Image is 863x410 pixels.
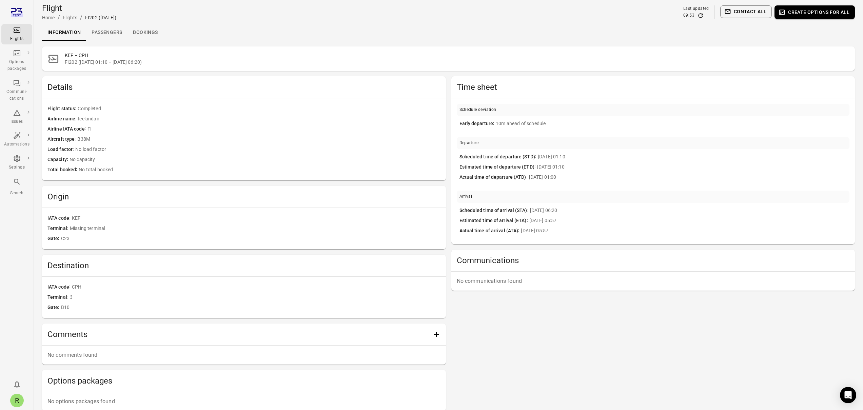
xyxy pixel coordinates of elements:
[128,24,163,41] a: Bookings
[58,14,60,22] li: /
[47,166,79,174] span: Total booked
[42,14,116,22] nav: Breadcrumbs
[47,156,70,163] span: Capacity
[47,375,440,386] h2: Options packages
[683,5,709,12] div: Last updated
[459,106,496,113] div: Schedule deviation
[459,193,472,200] div: Arrival
[47,351,440,359] p: No comments found
[61,304,440,311] span: B10
[457,255,850,266] h2: Communications
[457,277,850,285] p: No communications found
[529,217,847,224] span: [DATE] 05:57
[77,136,440,143] span: B38M
[459,227,521,235] span: Actual time of arrival (ATA)
[87,125,440,133] span: FI
[78,105,440,113] span: Completed
[75,146,440,153] span: No load factor
[430,328,443,341] button: Add comment
[457,82,850,93] h2: Time sheet
[47,136,77,143] span: Aircraft type
[1,176,32,198] button: Search
[1,47,32,74] a: Options packages
[529,174,847,181] span: [DATE] 01:00
[840,387,856,403] div: Open Intercom Messenger
[1,153,32,173] a: Settings
[79,166,440,174] span: No total booked
[1,77,32,104] a: Communi-cations
[63,15,77,20] a: Flights
[459,174,529,181] span: Actual time of departure (ATD)
[47,215,72,222] span: IATA code
[459,207,530,214] span: Scheduled time of arrival (STA)
[70,294,440,301] span: 3
[459,217,529,224] span: Estimated time of arrival (ETA)
[72,215,440,222] span: KEF
[521,227,847,235] span: [DATE] 05:57
[459,153,538,161] span: Scheduled time of departure (STD)
[4,118,30,125] div: Issues
[4,141,30,148] div: Automations
[459,140,479,147] div: Departure
[538,153,847,161] span: [DATE] 01:10
[72,284,440,291] span: CPH
[47,304,61,311] span: Gate
[65,59,849,65] span: FI202 ([DATE] 01:10 – [DATE] 06:20)
[86,24,128,41] a: Passengers
[42,24,86,41] a: Information
[42,3,116,14] h1: Flight
[459,163,537,171] span: Estimated time of departure (ETD)
[47,260,440,271] h2: Destination
[496,120,847,128] span: 10m ahead of schedule
[70,156,440,163] span: No capacity
[530,207,847,214] span: [DATE] 06:20
[683,12,694,19] div: 09:53
[47,329,430,340] h2: Comments
[10,377,24,391] button: Notifications
[42,15,55,20] a: Home
[1,130,32,150] a: Automations
[47,225,70,232] span: Terminal
[47,397,440,406] p: No options packages found
[42,24,855,41] div: Local navigation
[774,5,855,19] button: Create options for all
[697,12,704,19] button: Refresh data
[47,146,75,153] span: Load factor
[47,105,78,113] span: Flight status
[61,235,440,242] span: C23
[4,59,30,72] div: Options packages
[537,163,847,171] span: [DATE] 01:10
[1,24,32,44] a: Flights
[4,164,30,171] div: Settings
[1,107,32,127] a: Issues
[47,82,440,93] h2: Details
[78,115,440,123] span: Icelandair
[720,5,772,18] button: Contact all
[459,120,496,128] span: Early departure
[4,89,30,102] div: Communi-cations
[47,115,78,123] span: Airline name
[47,235,61,242] span: Gate
[4,190,30,197] div: Search
[10,394,24,407] div: R
[47,284,72,291] span: IATA code
[47,191,440,202] h2: Origin
[47,125,87,133] span: Airline IATA code
[80,14,82,22] li: /
[7,391,26,410] button: Rachel
[4,36,30,42] div: Flights
[65,52,849,59] h2: KEF – CPH
[85,14,116,21] div: FI202 ([DATE])
[70,225,440,232] span: Missing terminal
[47,294,70,301] span: Terminal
